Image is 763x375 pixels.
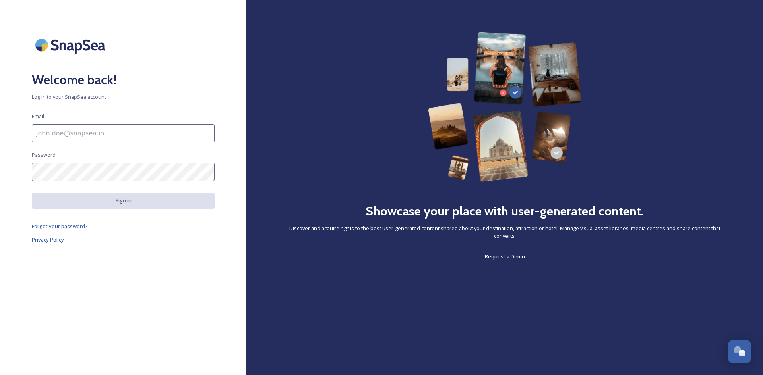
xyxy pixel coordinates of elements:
[32,70,215,89] h2: Welcome back!
[278,225,731,240] span: Discover and acquire rights to the best user-generated content shared about your destination, att...
[32,235,215,244] a: Privacy Policy
[32,32,111,58] img: SnapSea Logo
[728,340,751,363] button: Open Chat
[32,221,215,231] a: Forgot your password?
[485,252,525,261] a: Request a Demo
[32,113,44,120] span: Email
[428,32,581,182] img: 63b42ca75bacad526042e722_Group%20154-p-800.png
[32,93,215,101] span: Log in to your SnapSea account
[32,193,215,208] button: Sign in
[32,124,215,142] input: john.doe@snapsea.io
[32,223,88,230] span: Forgot your password?
[485,253,525,260] span: Request a Demo
[366,202,644,221] h2: Showcase your place with user-generated content.
[32,236,64,243] span: Privacy Policy
[32,151,56,159] span: Password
